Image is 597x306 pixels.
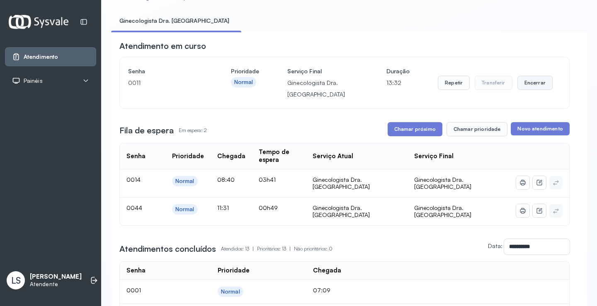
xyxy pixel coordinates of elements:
[218,267,250,275] div: Prioridade
[259,148,299,164] div: Tempo de espera
[475,76,512,90] button: Transferir
[388,122,442,136] button: Chamar próximo
[126,152,146,160] div: Senha
[24,53,58,60] span: Atendimento
[175,206,194,213] div: Normal
[438,76,470,90] button: Repetir
[111,14,238,28] a: Ginecologista Dra. [GEOGRAPHIC_DATA]
[414,152,454,160] div: Serviço Final
[289,246,291,252] span: |
[259,176,276,183] span: 03h41
[126,176,141,183] span: 0014
[119,40,206,52] h3: Atendimento em curso
[30,281,82,288] p: Atendente
[511,122,569,135] button: Novo atendimento
[313,287,330,294] span: 07:09
[217,152,245,160] div: Chegada
[257,243,294,255] p: Prioritários: 13
[488,242,502,249] label: Data:
[119,243,216,255] h3: Atendimentos concluídos
[414,204,471,219] span: Ginecologista Dra. [GEOGRAPHIC_DATA]
[313,176,401,190] div: Ginecologista Dra. [GEOGRAPHIC_DATA]
[175,178,194,185] div: Normal
[172,152,204,160] div: Prioridade
[119,125,174,136] h3: Fila de espera
[234,79,253,86] div: Normal
[126,267,146,275] div: Senha
[221,288,240,295] div: Normal
[386,65,410,77] h4: Duração
[221,243,257,255] p: Atendidos: 13
[313,267,341,275] div: Chegada
[128,65,203,77] h4: Senha
[128,77,203,89] p: 0011
[12,53,89,61] a: Atendimento
[217,176,235,183] span: 08:40
[252,246,254,252] span: |
[179,125,207,136] p: Em espera: 2
[231,65,259,77] h4: Prioridade
[24,77,43,84] span: Painéis
[9,15,68,29] img: Logotipo do estabelecimento
[126,204,142,211] span: 0044
[447,122,508,136] button: Chamar prioridade
[414,176,471,190] span: Ginecologista Dra. [GEOGRAPHIC_DATA]
[386,77,410,89] p: 13:32
[313,204,401,219] div: Ginecologista Dra. [GEOGRAPHIC_DATA]
[259,204,278,211] span: 00h49
[294,243,332,255] p: Não prioritários: 0
[287,77,358,100] p: Ginecologista Dra. [GEOGRAPHIC_DATA]
[517,76,553,90] button: Encerrar
[313,152,353,160] div: Serviço Atual
[126,287,141,294] span: 0001
[217,204,229,211] span: 11:31
[287,65,358,77] h4: Serviço Final
[30,273,82,281] p: [PERSON_NAME]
